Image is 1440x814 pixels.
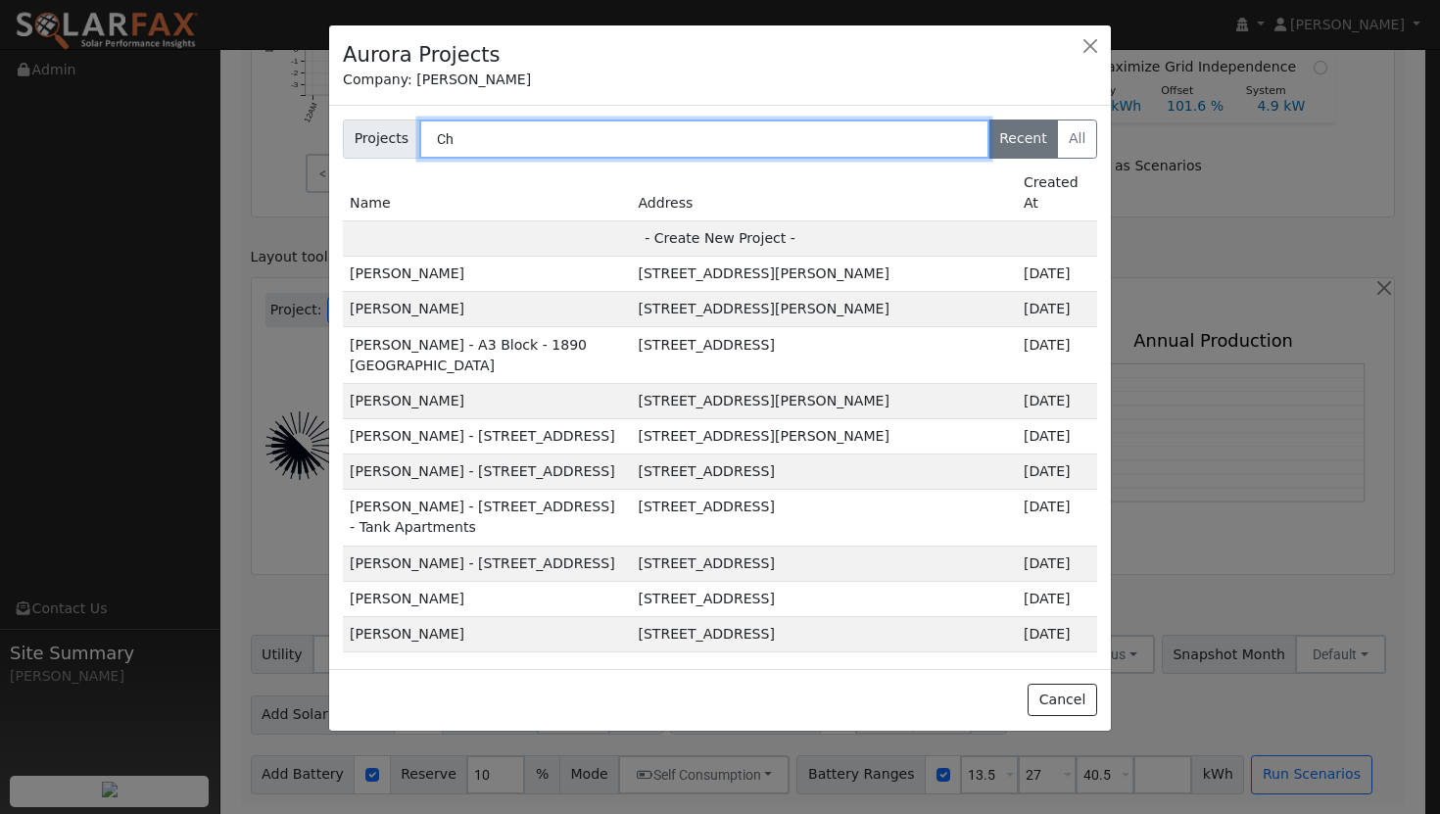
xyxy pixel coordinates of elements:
td: 7d [1017,383,1097,418]
td: 8d [1017,581,1097,616]
td: [STREET_ADDRESS] [631,546,1017,581]
td: 1d [1017,257,1097,292]
td: 6d [1017,327,1097,383]
td: - Create New Project - [343,220,1097,256]
label: Recent [988,120,1059,159]
td: [PERSON_NAME] [343,383,631,418]
td: [STREET_ADDRESS][PERSON_NAME] [631,418,1017,454]
td: [PERSON_NAME] - [STREET_ADDRESS] [343,546,631,581]
td: [PERSON_NAME] [343,257,631,292]
div: Company: [PERSON_NAME] [343,70,1097,90]
td: [STREET_ADDRESS] [631,490,1017,546]
td: 8d [1017,455,1097,490]
td: [STREET_ADDRESS] [631,581,1017,616]
td: [STREET_ADDRESS][PERSON_NAME] [631,257,1017,292]
td: 8d [1017,546,1097,581]
td: [PERSON_NAME] [343,616,631,651]
td: [PERSON_NAME] - A3 Block - 1890 [GEOGRAPHIC_DATA] [343,327,631,383]
button: Cancel [1028,684,1097,717]
td: Name [343,166,631,221]
td: [STREET_ADDRESS][PERSON_NAME] [631,383,1017,418]
span: Projects [343,120,420,159]
td: 7d [1017,418,1097,454]
td: [STREET_ADDRESS][PERSON_NAME] [631,292,1017,327]
td: [STREET_ADDRESS] [631,616,1017,651]
td: 9d [1017,616,1097,651]
td: [PERSON_NAME] - [STREET_ADDRESS] - Tank Apartments [343,490,631,546]
td: 8d [1017,490,1097,546]
td: [STREET_ADDRESS] [631,652,1017,688]
td: Created At [1017,166,1097,221]
td: [PERSON_NAME] [343,581,631,616]
label: All [1057,120,1097,159]
td: Address [631,166,1017,221]
h4: Aurora Projects [343,39,501,71]
td: [STREET_ADDRESS] [631,455,1017,490]
td: 3d [1017,292,1097,327]
td: [STREET_ADDRESS] [631,327,1017,383]
td: [PERSON_NAME] [343,292,631,327]
td: [PERSON_NAME] - [STREET_ADDRESS] [343,455,631,490]
td: 9d [1017,652,1097,688]
td: [PERSON_NAME] [343,652,631,688]
td: [PERSON_NAME] - [STREET_ADDRESS] [343,418,631,454]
